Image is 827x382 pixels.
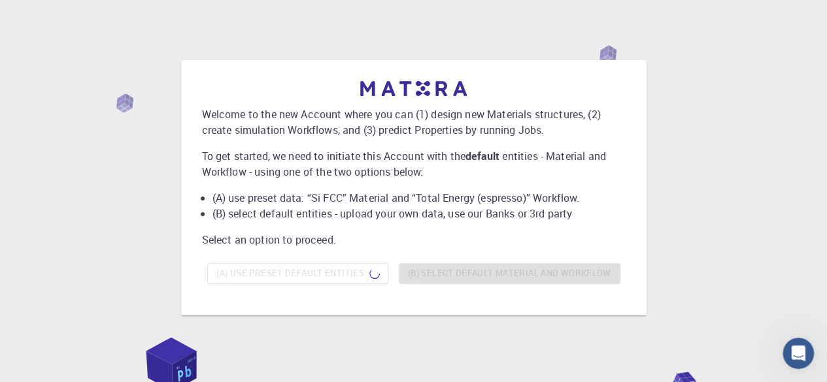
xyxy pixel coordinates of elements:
b: default [465,149,499,163]
p: To get started, we need to initiate this Account with the entities - Material and Workflow - usin... [202,148,626,180]
p: Select an option to proceed. [202,232,626,247]
iframe: Intercom live chat [783,338,814,369]
p: Welcome to the new Account where you can (1) design new Materials structures, (2) create simulati... [202,106,626,138]
span: Support [26,9,73,21]
li: (A) use preset data: “Si FCC” Material and “Total Energy (espresso)” Workflow. [212,190,626,206]
li: (B) select default entities - upload your own data, use our Banks or 3rd party [212,206,626,221]
img: logo [360,81,467,96]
